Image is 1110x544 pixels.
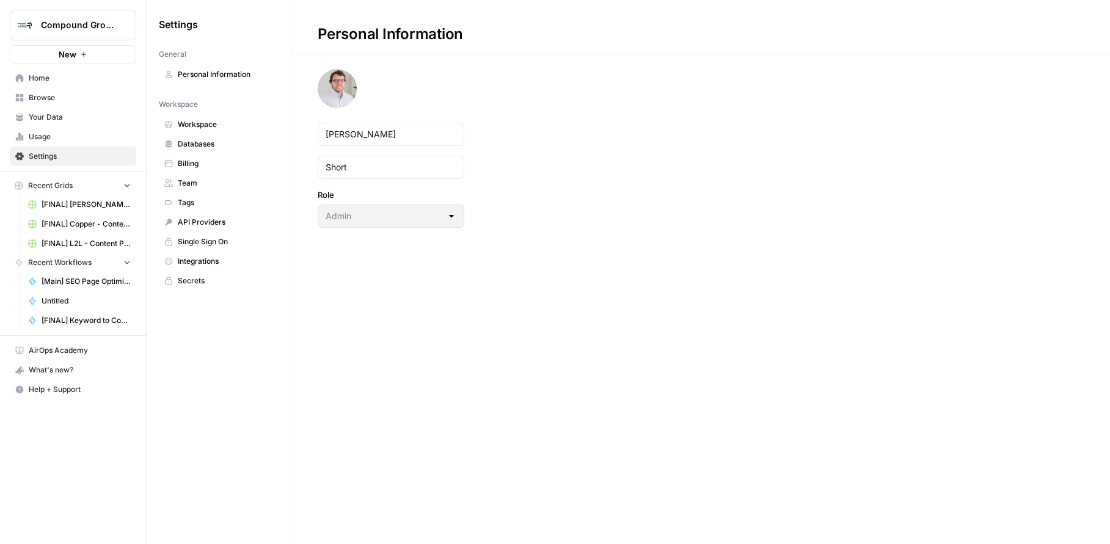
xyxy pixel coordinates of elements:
span: New [59,48,76,60]
span: Billing [178,158,275,169]
a: [FINAL] Keyword to Content Brief - EDITED FOR COPPER [23,311,136,330]
span: Untitled [42,296,131,306]
span: Recent Workflows [28,257,92,268]
a: API Providers [159,212,280,232]
a: Workspace [159,115,280,134]
span: [FINAL] [PERSON_NAME] - SEO Page Optimization Deliverables [42,199,131,210]
button: Recent Workflows [10,253,136,272]
img: Compound Growth Logo [14,14,36,36]
span: Workspace [159,99,198,110]
a: Usage [10,127,136,147]
span: [Main] SEO Page Optimization [42,276,131,287]
span: Recent Grids [28,180,73,191]
a: [FINAL] Copper - Content Production with Custom Workflows [23,214,136,234]
a: Browse [10,88,136,107]
button: Help + Support [10,380,136,399]
span: General [159,49,186,60]
span: Single Sign On [178,236,275,247]
a: [Main] SEO Page Optimization [23,272,136,291]
a: AirOps Academy [10,341,136,360]
a: [FINAL] [PERSON_NAME] - SEO Page Optimization Deliverables [23,195,136,214]
div: Personal Information [293,24,487,44]
span: Help + Support [29,384,131,395]
span: Integrations [178,256,275,267]
a: Untitled [23,291,136,311]
span: Team [178,178,275,189]
span: Personal Information [178,69,275,80]
span: AirOps Academy [29,345,131,356]
a: Databases [159,134,280,154]
span: Browse [29,92,131,103]
label: Role [318,189,464,201]
span: Tags [178,197,275,208]
span: Your Data [29,112,131,123]
span: Workspace [178,119,275,130]
a: Tags [159,193,280,212]
a: Team [159,173,280,193]
button: Recent Grids [10,176,136,195]
span: Settings [29,151,131,162]
span: Home [29,73,131,84]
button: Workspace: Compound Growth [10,10,136,40]
a: Secrets [159,271,280,291]
button: What's new? [10,360,136,380]
button: New [10,45,136,63]
span: API Providers [178,217,275,228]
span: [FINAL] L2L - Content Production with Custom Workflows [42,238,131,249]
span: Databases [178,139,275,150]
a: Your Data [10,107,136,127]
a: Settings [10,147,136,166]
img: avatar [318,69,357,108]
div: What's new? [10,361,136,379]
span: Settings [159,17,198,32]
a: Integrations [159,252,280,271]
span: [FINAL] Copper - Content Production with Custom Workflows [42,219,131,230]
a: Personal Information [159,65,280,84]
a: Home [10,68,136,88]
a: Single Sign On [159,232,280,252]
span: Usage [29,131,131,142]
span: Secrets [178,275,275,286]
span: Compound Growth [41,19,115,31]
span: [FINAL] Keyword to Content Brief - EDITED FOR COPPER [42,315,131,326]
a: Billing [159,154,280,173]
a: [FINAL] L2L - Content Production with Custom Workflows [23,234,136,253]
